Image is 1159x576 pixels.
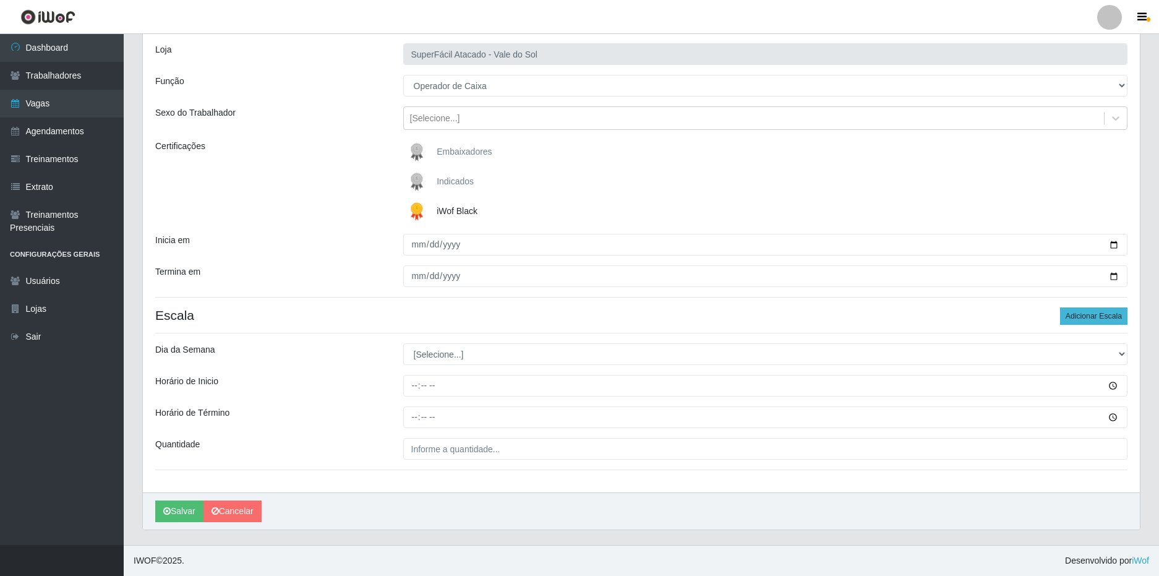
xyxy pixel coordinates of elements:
[404,199,434,224] img: iWof Black
[403,438,1128,460] input: Informe a quantidade...
[155,438,200,451] label: Quantidade
[1132,556,1149,565] a: iWof
[203,501,262,522] a: Cancelar
[403,375,1128,397] input: 00:00
[403,234,1128,256] input: 00/00/0000
[437,147,492,157] span: Embaixadores
[20,9,75,25] img: CoreUI Logo
[155,75,184,88] label: Função
[404,140,434,165] img: Embaixadores
[155,307,1127,323] h4: Escala
[155,43,171,56] label: Loja
[1065,554,1149,567] span: Desenvolvido por
[134,556,156,565] span: IWOF
[403,265,1128,287] input: 00/00/0000
[1060,307,1127,325] button: Adicionar Escala
[155,106,236,119] label: Sexo do Trabalhador
[410,112,460,125] div: [Selecione...]
[134,554,184,567] span: © 2025 .
[155,406,229,419] label: Horário de Término
[404,170,434,194] img: Indicados
[155,140,205,153] label: Certificações
[155,375,218,388] label: Horário de Inicio
[155,234,190,247] label: Inicia em
[155,501,203,522] button: Salvar
[155,343,215,356] label: Dia da Semana
[437,176,474,186] span: Indicados
[437,206,477,216] span: iWof Black
[403,406,1128,428] input: 00:00
[155,265,200,278] label: Termina em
